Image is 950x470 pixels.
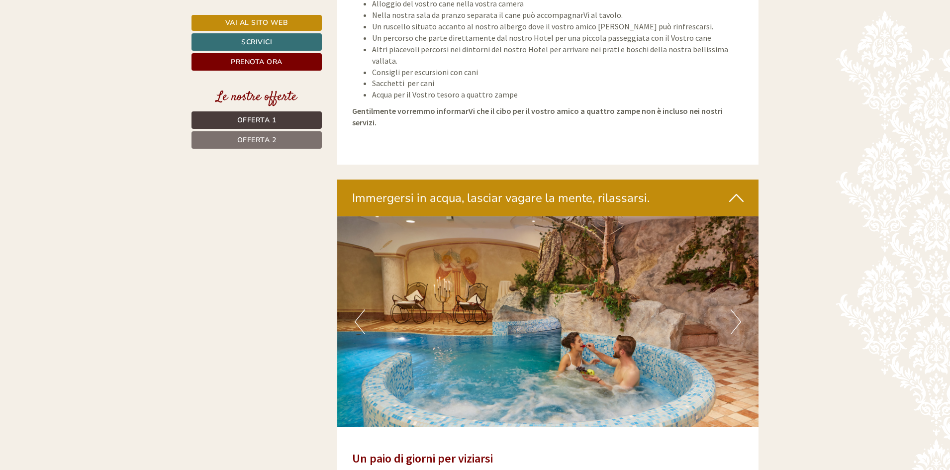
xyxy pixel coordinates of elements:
[191,88,322,106] div: Le nostre offerte
[15,29,146,37] div: [GEOGRAPHIC_DATA]
[191,53,322,71] a: Prenota ora
[337,180,759,216] div: Immergersi in acqua, lasciar vagare la mente, rilassarsi.
[372,44,744,67] li: Altri piacevoli percorsi nei dintorni del nostro Hotel per arrivare nei prati e boschi della nost...
[731,309,741,334] button: Next
[176,7,216,24] div: giovedì
[191,15,322,31] a: Vai al sito web
[352,106,723,127] strong: Gentilmente vorremmo informarVi che il cibo per il vostro amico a quattro zampe non è incluso nei...
[355,309,365,334] button: Previous
[372,21,744,32] li: Un ruscello situato accanto al nostro albergo dove il vostro amico [PERSON_NAME] può rinfrescarsi.
[191,33,322,51] a: Scrivici
[372,89,744,100] li: Acqua per il Vostro tesoro a quattro zampe
[372,9,744,21] li: Nella nostra sala da pranzo separata il cane può accompagnarVi al tavolo.
[237,135,277,145] span: Offerta 2
[372,67,744,78] li: Consigli per escursioni con cani
[341,262,392,280] button: Invia
[7,27,151,57] div: Buon giorno, come possiamo aiutarla?
[15,48,146,55] small: 15:13
[352,451,493,466] strong: Un paio di giorni per viziarsi
[372,32,744,44] li: Un percorso che parte direttamente dal nostro Hotel per una piccola passeggiata con il Vostro cane
[372,78,744,89] li: Sacchetti per cani
[237,115,277,125] span: Offerta 1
